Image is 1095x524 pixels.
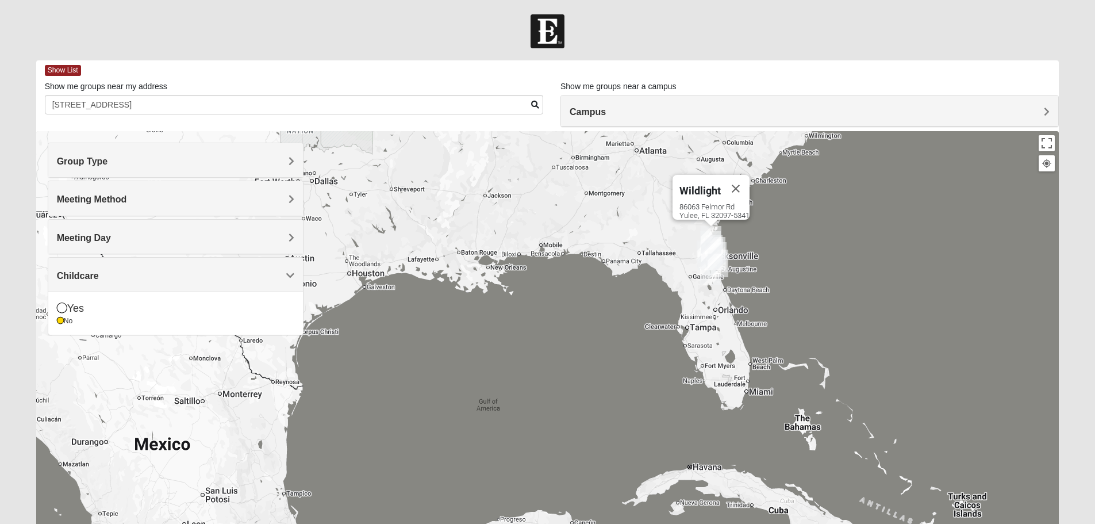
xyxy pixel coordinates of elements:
div: Meeting Day [48,220,303,254]
div: Group Type [48,143,303,177]
div: Childcare [48,258,303,292]
div: North Jax [696,227,725,263]
div: Wildlight [696,221,726,258]
label: Show me groups near my address [45,81,167,92]
button: Close [722,175,750,202]
div: Palatka (Coming Soon) [696,253,725,290]
span: Childcare [57,271,99,281]
span: Group Type [57,156,108,166]
div: 86063 Felmor Rd Yulee, FL 32097-5341 [679,202,750,220]
button: Toggle fullscreen view [1039,135,1055,151]
label: Show me groups near a campus [560,81,677,92]
span: Campus [570,107,606,117]
span: Meeting Day [57,233,111,243]
div: Campus [561,95,1058,127]
div: Ponte Vedra [701,238,731,274]
span: Wildlight [679,185,721,197]
div: St. Augustine (Coming Soon) [703,245,733,282]
div: Orange Park [692,236,722,273]
div: Yes [57,301,294,316]
button: Your Location [1039,155,1055,171]
div: Childcare [48,292,303,335]
img: Church of Eleven22 Logo [531,14,564,48]
input: Address [45,95,543,114]
div: No [57,316,294,326]
div: St. Johns [697,238,727,275]
div: San Pablo [700,232,730,269]
span: Meeting Method [57,194,127,204]
div: Arlington [697,231,727,267]
span: Show List [45,65,81,76]
div: Meeting Method [48,181,303,215]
